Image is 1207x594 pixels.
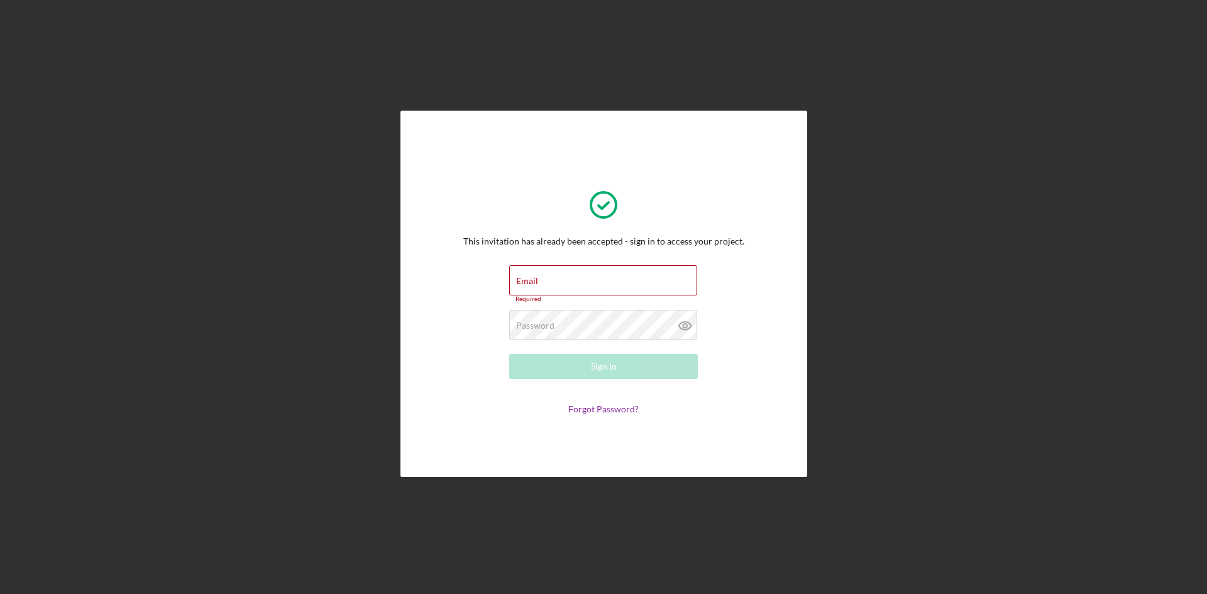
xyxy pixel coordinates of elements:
[463,236,744,246] div: This invitation has already been accepted - sign in to access your project.
[509,295,698,303] div: Required
[509,354,698,379] button: Sign In
[591,354,617,379] div: Sign In
[516,276,538,286] label: Email
[516,321,554,331] label: Password
[568,404,639,414] a: Forgot Password?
